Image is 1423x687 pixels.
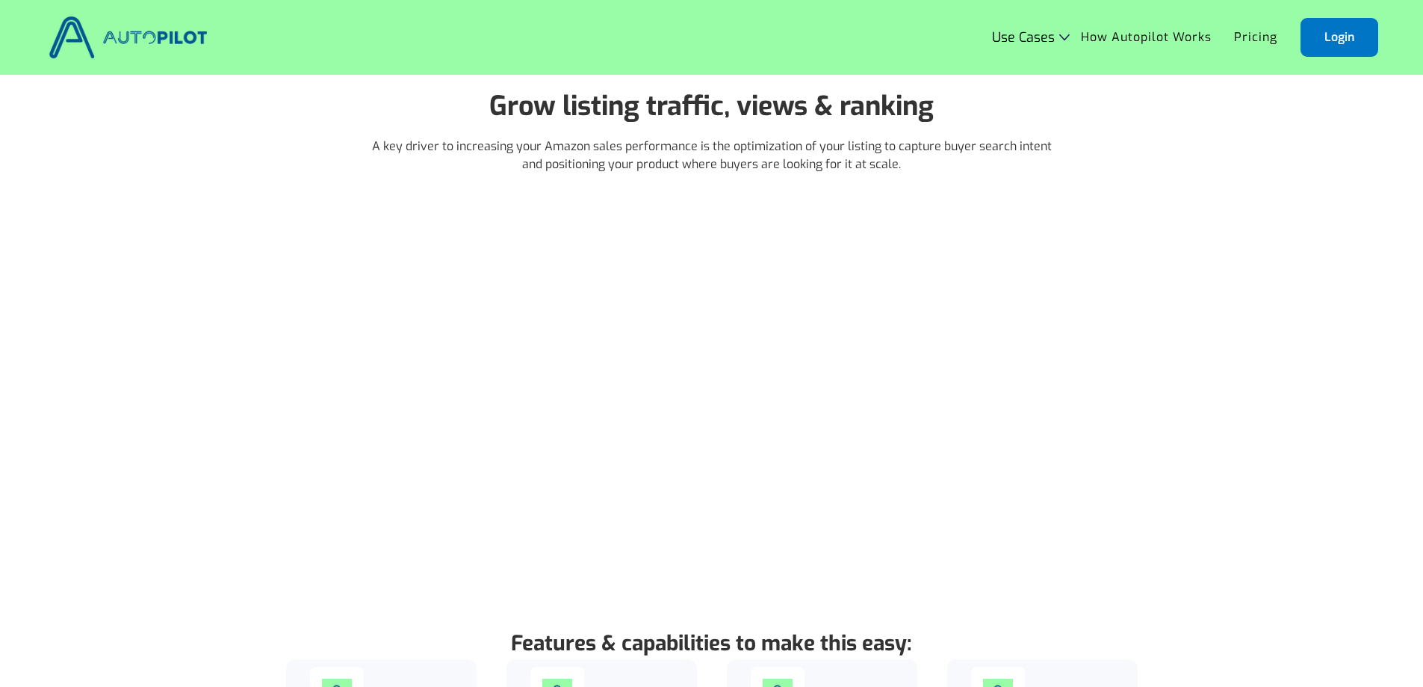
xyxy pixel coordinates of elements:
[1059,34,1070,40] img: Icon Rounded Chevron Dark - BRIX Templates
[1223,23,1289,52] a: Pricing
[361,203,1063,598] iframe: How to Videos: Grow listing traffic, views and ranking
[992,30,1055,45] div: Use Cases
[361,138,1063,173] p: A key driver to increasing your Amazon sales performance is the optimization of your listing to c...
[992,30,1070,45] div: Use Cases
[511,629,912,657] strong: Features & capabilities to make this easy:
[1300,18,1378,57] a: Login
[1070,23,1223,52] a: How Autopilot Works
[489,88,934,124] strong: Grow listing traffic, views & ranking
